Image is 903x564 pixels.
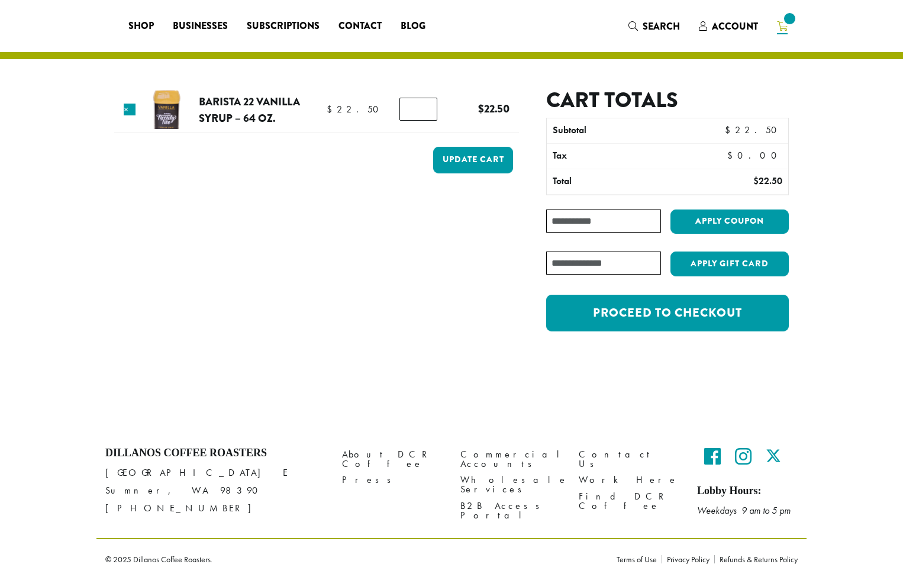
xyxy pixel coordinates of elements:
bdi: 22.50 [753,175,782,187]
bdi: 22.50 [478,101,509,117]
img: Barista 22 Vanilla Syrup - 64 oz. [148,91,186,129]
h4: Dillanos Coffee Roasters [105,447,324,460]
a: Commercial Accounts [460,447,561,472]
h2: Cart totals [546,88,789,113]
span: Blog [401,19,425,34]
span: $ [753,175,759,187]
h5: Lobby Hours: [697,485,798,498]
span: Contact [338,19,382,34]
a: Find DCR Coffee [579,488,679,514]
span: Account [712,20,758,33]
button: Update cart [433,147,513,173]
span: Subscriptions [247,19,320,34]
input: Product quantity [399,98,437,120]
span: Businesses [173,19,228,34]
bdi: 22.50 [725,124,782,136]
bdi: 0.00 [727,149,782,162]
a: B2B Access Portal [460,498,561,523]
a: Search [619,17,689,36]
span: Search [643,20,680,33]
span: $ [327,103,337,115]
a: Shop [119,17,163,36]
bdi: 22.50 [327,103,384,115]
p: [GEOGRAPHIC_DATA] E Sumner, WA 98390 [PHONE_NUMBER] [105,464,324,517]
a: Barista 22 Vanilla Syrup – 64 oz. [199,94,300,126]
button: Apply coupon [670,210,789,234]
span: $ [478,101,484,117]
p: © 2025 Dillanos Coffee Roasters. [105,555,599,563]
th: Total [547,169,692,194]
th: Tax [547,144,718,169]
a: Privacy Policy [662,555,714,563]
a: Terms of Use [617,555,662,563]
a: Work Here [579,472,679,488]
th: Subtotal [547,118,692,143]
a: Contact Us [579,447,679,472]
span: $ [727,149,737,162]
span: Shop [128,19,154,34]
a: About DCR Coffee [342,447,443,472]
a: Proceed to checkout [546,295,789,331]
em: Weekdays 9 am to 5 pm [697,504,791,517]
a: Press [342,472,443,488]
a: Wholesale Services [460,472,561,498]
a: Remove this item [124,104,136,115]
button: Apply Gift Card [670,252,789,276]
a: Refunds & Returns Policy [714,555,798,563]
span: $ [725,124,735,136]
